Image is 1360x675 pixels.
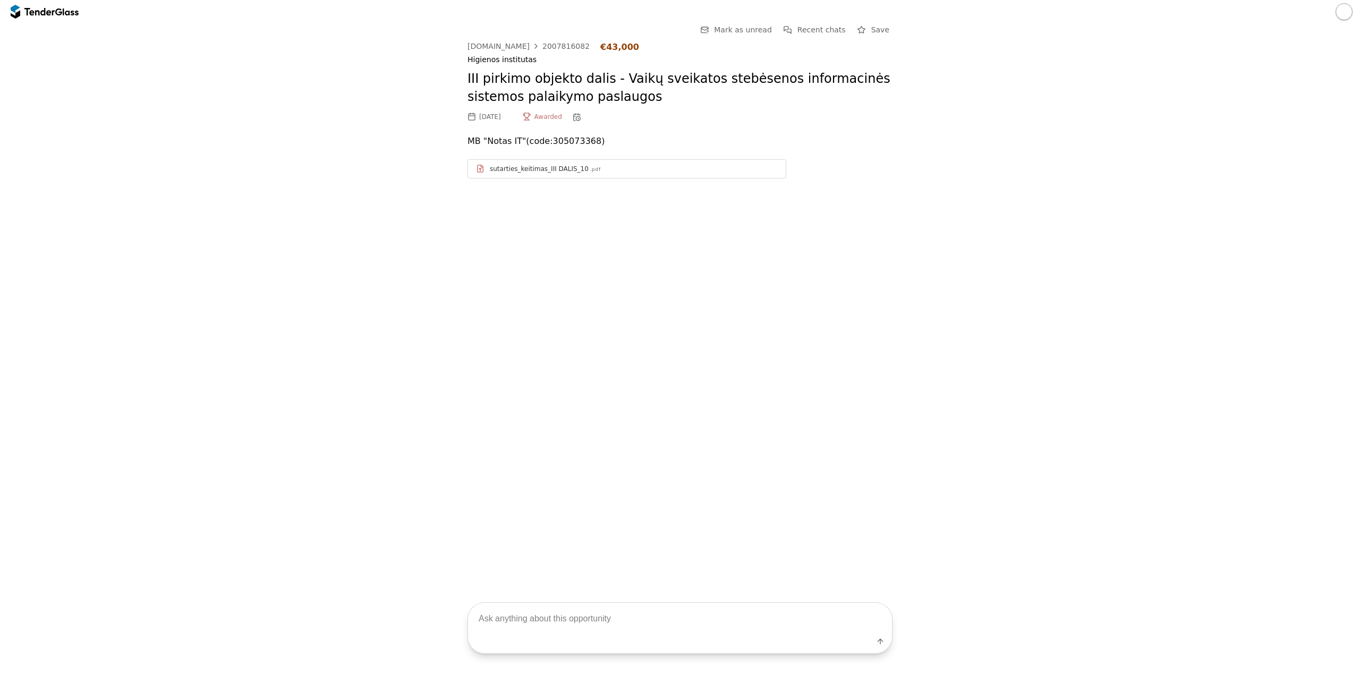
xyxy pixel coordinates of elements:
div: 2007816082 [542,42,590,50]
h2: III pirkimo objekto dalis - Vaikų sveikatos stebėsenos informacinės sistemos palaikymo paslaugos [467,70,892,106]
div: [DOMAIN_NAME] [467,42,530,50]
span: Awarded [534,113,562,121]
p: MB "Notas IT" (code: 305073368 ) [467,134,892,149]
a: [DOMAIN_NAME]2007816082 [467,42,590,50]
button: Save [854,23,892,37]
div: .pdf [590,166,601,173]
span: Mark as unread [714,25,772,34]
span: Recent chats [797,25,846,34]
button: Recent chats [780,23,849,37]
div: Higienos institutas [467,55,892,64]
div: €43,000 [600,42,639,52]
button: Mark as unread [697,23,775,37]
a: sutarties_keitimas_III DALIS_10.pdf [467,159,786,178]
div: [DATE] [479,113,501,121]
span: Save [871,25,889,34]
div: sutarties_keitimas_III DALIS_10 [490,165,589,173]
